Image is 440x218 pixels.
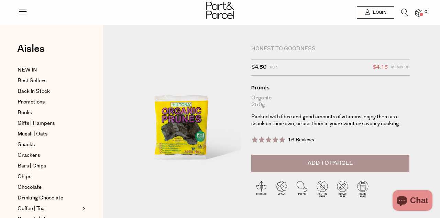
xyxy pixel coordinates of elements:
[18,173,31,181] span: Chips
[18,162,46,170] span: Bars | Chips
[373,63,388,72] span: $4.15
[18,119,55,128] span: Gifts | Hampers
[292,179,312,199] img: P_P-ICONS-Live_Bec_V11_Paleo.svg
[332,179,353,199] img: P_P-ICONS-Live_Bec_V11_Sugar_Free.svg
[18,141,80,149] a: Snacks
[18,66,80,74] a: NEW IN
[308,159,353,167] span: Add to Parcel
[272,179,292,199] img: P_P-ICONS-Live_Bec_V11_Vegan.svg
[18,183,80,192] a: Chocolate
[18,119,80,128] a: Gifts | Hampers
[288,137,314,143] span: 16 Reviews
[18,87,80,96] a: Back In Stock
[18,141,35,149] span: Snacks
[17,44,45,61] a: Aisles
[251,155,409,172] button: Add to Parcel
[390,190,434,212] inbox-online-store-chat: Shopify online store chat
[18,194,63,202] span: Drinking Chocolate
[18,162,80,170] a: Bars | Chips
[18,66,37,74] span: NEW IN
[18,109,32,117] span: Books
[251,113,409,127] p: Packed with fibre and good amounts of vitamins, enjoy them as a snack on their own, or use them i...
[18,98,45,106] span: Promotions
[251,179,272,199] img: P_P-ICONS-Live_Bec_V11_Organic.svg
[18,173,80,181] a: Chips
[18,77,80,85] a: Best Sellers
[18,151,80,160] a: Crackers
[357,6,394,19] a: Login
[423,9,429,15] span: 0
[18,130,80,138] a: Muesli | Oats
[124,45,241,184] img: Prunes
[18,205,45,213] span: Coffee | Tea
[18,87,50,96] span: Back In Stock
[206,2,234,19] img: Part&Parcel
[18,77,46,85] span: Best Sellers
[18,194,80,202] a: Drinking Chocolate
[251,84,409,91] div: Prunes
[18,205,80,213] a: Coffee | Tea
[353,179,373,199] img: P_P-ICONS-Live_Bec_V11_Dairy_Free.svg
[18,109,80,117] a: Books
[371,10,386,15] span: Login
[270,63,277,72] span: RRP
[18,130,47,138] span: Muesli | Oats
[251,95,409,108] div: Organic 250g
[415,9,422,17] a: 0
[312,179,332,199] img: P_P-ICONS-Live_Bec_V11_Gluten_Free.svg
[251,63,266,72] span: $4.50
[18,98,80,106] a: Promotions
[391,63,409,72] span: Members
[251,45,409,52] div: Honest to Goodness
[80,205,85,213] button: Expand/Collapse Coffee | Tea
[18,151,40,160] span: Crackers
[18,183,42,192] span: Chocolate
[17,41,45,56] span: Aisles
